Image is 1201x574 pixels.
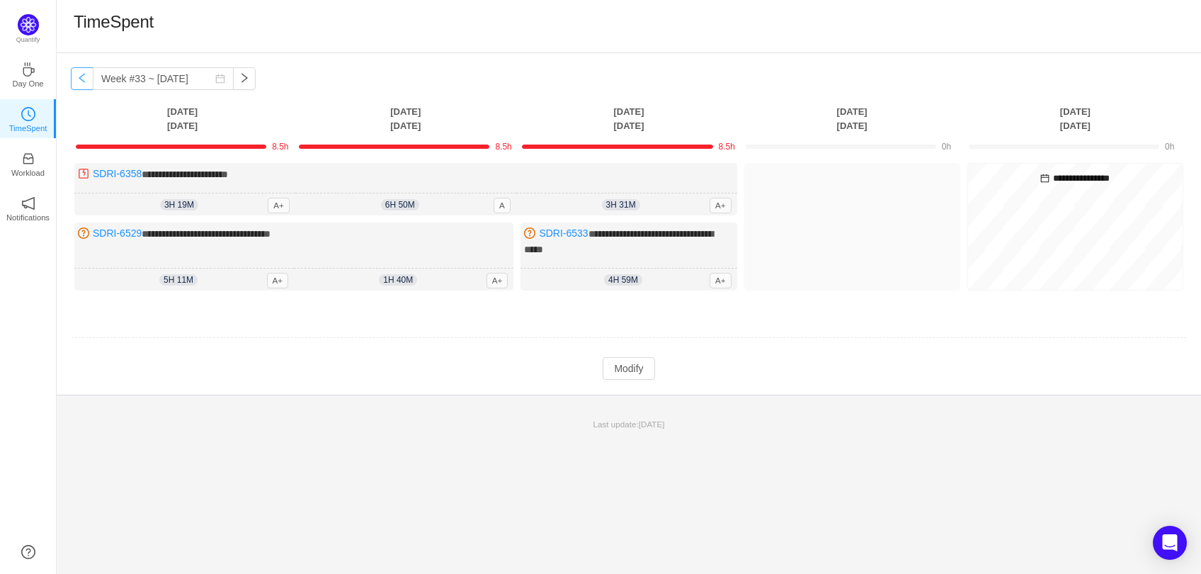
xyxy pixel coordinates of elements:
[93,227,142,239] a: SDRI-6529
[21,111,35,125] a: icon: clock-circleTimeSpent
[21,156,35,170] a: icon: inboxWorkload
[495,142,511,152] span: 8.5h
[741,104,964,133] th: [DATE] [DATE]
[1040,174,1049,183] i: icon: calendar
[78,227,89,239] img: 10320
[604,274,642,286] span: 4h 59m
[233,67,256,90] button: icon: right
[294,104,517,133] th: [DATE] [DATE]
[486,273,508,288] span: A+
[593,420,665,429] span: Last update:
[159,274,198,286] span: 5h 11m
[93,67,234,90] input: Select a week
[719,142,735,152] span: 8.5h
[71,104,294,133] th: [DATE] [DATE]
[21,196,35,210] i: icon: notification
[272,142,288,152] span: 8.5h
[21,107,35,121] i: icon: clock-circle
[21,62,35,77] i: icon: coffee
[78,168,89,179] img: 10304
[93,168,142,179] a: SDRI-6358
[517,104,740,133] th: [DATE] [DATE]
[21,67,35,81] a: icon: coffeeDay One
[381,199,419,210] span: 6h 50m
[9,122,47,135] p: TimeSpent
[524,227,535,239] img: 10320
[710,273,732,288] span: A+
[74,11,154,33] h1: TimeSpent
[603,357,654,380] button: Modify
[267,273,289,288] span: A+
[268,198,290,213] span: A+
[379,274,417,286] span: 1h 40m
[215,74,225,84] i: icon: calendar
[710,198,732,213] span: A+
[1153,526,1187,560] div: Open Intercom Messenger
[639,420,665,429] span: [DATE]
[16,35,40,45] p: Quantify
[160,199,198,210] span: 3h 19m
[21,201,35,215] a: icon: notificationNotifications
[494,198,511,213] span: A
[71,67,93,90] button: icon: left
[21,152,35,166] i: icon: inbox
[1165,142,1174,152] span: 0h
[6,211,50,224] p: Notifications
[942,142,951,152] span: 0h
[964,104,1187,133] th: [DATE] [DATE]
[539,227,588,239] a: SDRI-6533
[21,545,35,559] a: icon: question-circle
[11,167,45,179] p: Workload
[602,199,640,210] span: 3h 31m
[12,77,43,90] p: Day One
[18,14,39,35] img: Quantify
